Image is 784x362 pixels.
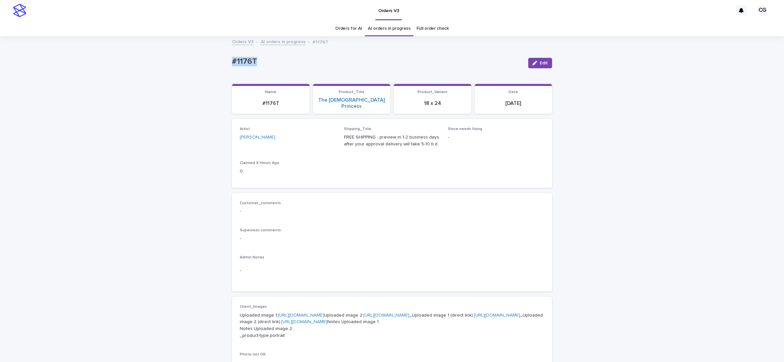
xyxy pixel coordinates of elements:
p: [DATE] [479,100,548,107]
p: - [240,267,544,274]
span: Date [509,90,518,94]
span: Name [265,90,276,94]
a: [URL][DOMAIN_NAME] [278,313,324,318]
p: 0 [240,168,336,175]
span: Supervisor comments [240,228,281,232]
img: stacker-logo-s-only.png [13,4,26,17]
span: Artist [240,127,250,131]
a: [URL][DOMAIN_NAME] [474,313,520,318]
span: Shipping_Title [344,127,371,131]
span: Client_Images [240,305,267,309]
a: The [DEMOGRAPHIC_DATA] Princess [317,97,387,109]
a: [URL][DOMAIN_NAME] [363,313,409,318]
span: Admin Notes [240,255,264,259]
span: Since needs fixing [448,127,482,131]
p: 18 x 24 [398,100,467,107]
span: Claimed X Hours Ago [240,161,279,165]
span: Edit [540,61,548,65]
p: FREE SHIPPING - preview in 1-2 business days, after your approval delivery will take 5-10 b.d. [344,134,440,148]
span: Product_Variant [417,90,448,94]
a: Orders for AI [335,21,362,36]
span: Photo not OK [240,353,266,356]
a: Orders V3 [232,38,253,45]
button: Edit [528,58,552,68]
span: Product_Title [339,90,365,94]
p: - [240,208,544,215]
a: [PERSON_NAME] [240,134,275,141]
p: #1176T [232,57,523,66]
a: AI orders in progress [261,38,305,45]
a: [URL][DOMAIN_NAME] [281,320,327,324]
p: - [240,235,544,242]
p: #1176T [236,100,306,107]
p: Uploaded image 1: Uploaded image 2: _Uploaded image 1 (direct link): _Uploaded image 2 (direct li... [240,312,544,339]
div: CG [757,5,768,16]
a: AI orders in progress [368,21,411,36]
a: Full order check [416,21,449,36]
p: - [448,134,544,141]
span: Customer_comments [240,201,281,205]
p: #1176T [313,38,328,45]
